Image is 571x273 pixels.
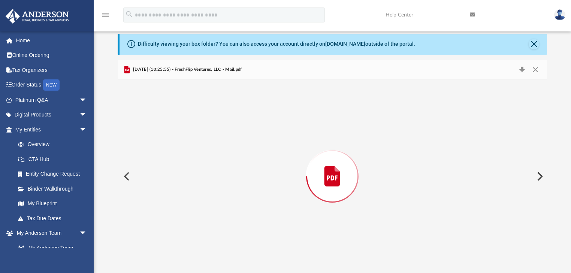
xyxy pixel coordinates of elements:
[118,60,547,273] div: Preview
[5,122,98,137] a: My Entitiesarrow_drop_down
[5,48,98,63] a: Online Ordering
[325,41,365,47] a: [DOMAIN_NAME]
[10,152,98,167] a: CTA Hub
[125,10,133,18] i: search
[10,181,98,196] a: Binder Walkthrough
[5,78,98,93] a: Order StatusNEW
[79,107,94,123] span: arrow_drop_down
[79,226,94,241] span: arrow_drop_down
[529,64,542,75] button: Close
[101,10,110,19] i: menu
[5,107,98,122] a: Digital Productsarrow_drop_down
[5,92,98,107] a: Platinum Q&Aarrow_drop_down
[10,240,91,255] a: My Anderson Team
[10,137,98,152] a: Overview
[5,226,94,241] a: My Anderson Teamarrow_drop_down
[5,63,98,78] a: Tax Organizers
[10,196,94,211] a: My Blueprint
[101,14,110,19] a: menu
[515,64,529,75] button: Download
[79,92,94,108] span: arrow_drop_down
[10,211,98,226] a: Tax Due Dates
[3,9,71,24] img: Anderson Advisors Platinum Portal
[5,33,98,48] a: Home
[529,39,539,49] button: Close
[79,122,94,137] span: arrow_drop_down
[132,66,242,73] span: [DATE] (10:25:55) - FreshFlip Ventures, LLC - Mail.pdf
[43,79,60,91] div: NEW
[118,166,134,187] button: Previous File
[554,9,565,20] img: User Pic
[531,166,547,187] button: Next File
[138,40,415,48] div: Difficulty viewing your box folder? You can also access your account directly on outside of the p...
[10,167,98,182] a: Entity Change Request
